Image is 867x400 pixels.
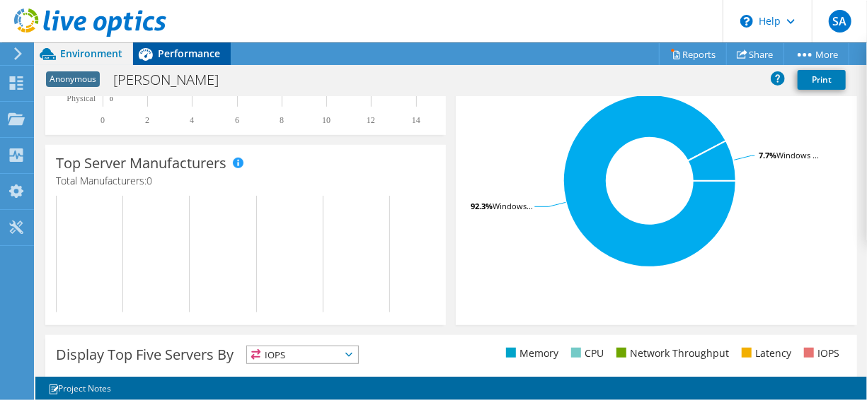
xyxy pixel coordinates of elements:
a: Print [798,70,846,90]
span: IOPS [247,346,358,363]
tspan: Windows ... [776,150,819,160]
text: 14 [412,115,420,125]
li: IOPS [800,346,839,361]
span: 0 [147,174,152,187]
text: 6 [235,115,239,125]
h3: Top Server Manufacturers [56,155,226,171]
a: Share [726,43,784,65]
text: Physical [67,93,96,103]
text: 2 [145,115,149,125]
text: 8 [280,115,284,125]
text: 12 [367,115,375,125]
text: 4 [190,115,194,125]
span: SA [829,10,851,33]
tspan: Windows... [493,201,533,211]
span: Anonymous [46,71,100,87]
svg: \n [740,15,753,28]
a: More [783,43,849,65]
li: Memory [503,346,558,361]
text: 10 [322,115,331,125]
tspan: 7.7% [759,150,776,160]
li: CPU [568,346,604,361]
span: Performance [158,47,220,60]
span: Environment [60,47,122,60]
tspan: 92.3% [471,201,493,211]
h4: Total Manufacturers: [56,173,435,189]
li: Latency [738,346,791,361]
a: Reports [659,43,727,65]
text: 0 [101,115,105,125]
text: 0 [110,95,113,102]
a: Project Notes [38,380,121,397]
li: Network Throughput [613,346,729,361]
h1: [PERSON_NAME] [107,72,241,88]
